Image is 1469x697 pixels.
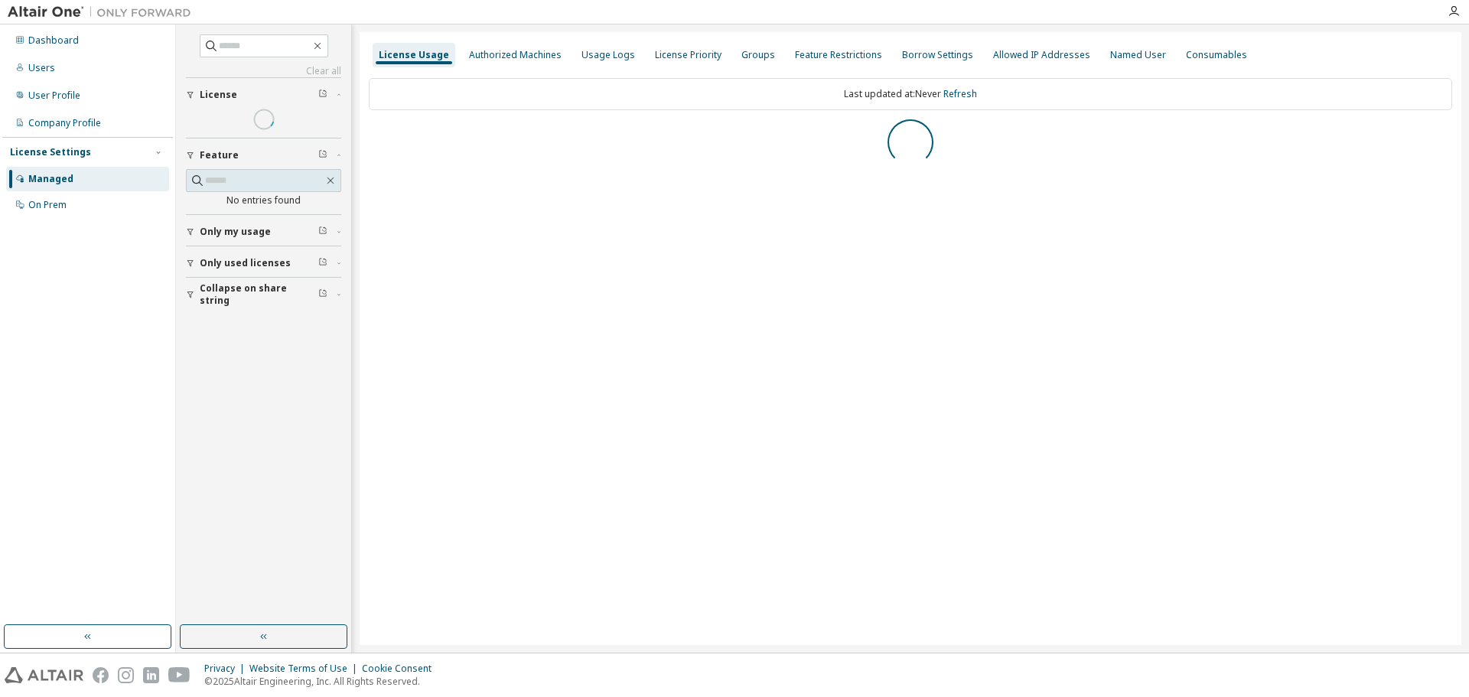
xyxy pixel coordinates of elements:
div: License Priority [655,49,721,61]
div: Users [28,62,55,74]
p: © 2025 Altair Engineering, Inc. All Rights Reserved. [204,675,441,688]
div: Feature Restrictions [795,49,882,61]
div: No entries found [186,194,341,207]
img: Altair One [8,5,199,20]
div: Cookie Consent [362,663,441,675]
a: Clear all [186,65,341,77]
div: Website Terms of Use [249,663,362,675]
div: Usage Logs [581,49,635,61]
div: Allowed IP Addresses [993,49,1090,61]
div: Borrow Settings [902,49,973,61]
span: Only used licenses [200,257,291,269]
div: On Prem [28,199,67,211]
div: Last updated at: Never [369,78,1452,110]
div: Named User [1110,49,1166,61]
button: Collapse on share string [186,278,341,311]
img: altair_logo.svg [5,667,83,683]
div: License Settings [10,146,91,158]
span: Only my usage [200,226,271,238]
span: Clear filter [318,226,327,238]
div: Authorized Machines [469,49,562,61]
div: Managed [28,173,73,185]
button: Only my usage [186,215,341,249]
span: Collapse on share string [200,282,318,307]
img: youtube.svg [168,667,191,683]
a: Refresh [943,87,977,100]
span: Clear filter [318,89,327,101]
img: linkedin.svg [143,667,159,683]
button: Only used licenses [186,246,341,280]
div: User Profile [28,90,80,102]
button: License [186,78,341,112]
img: instagram.svg [118,667,134,683]
span: Clear filter [318,288,327,301]
div: License Usage [379,49,449,61]
span: License [200,89,237,101]
div: Company Profile [28,117,101,129]
img: facebook.svg [93,667,109,683]
div: Dashboard [28,34,79,47]
button: Feature [186,138,341,172]
div: Privacy [204,663,249,675]
span: Clear filter [318,257,327,269]
div: Groups [741,49,775,61]
div: Consumables [1186,49,1247,61]
span: Clear filter [318,149,327,161]
span: Feature [200,149,239,161]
